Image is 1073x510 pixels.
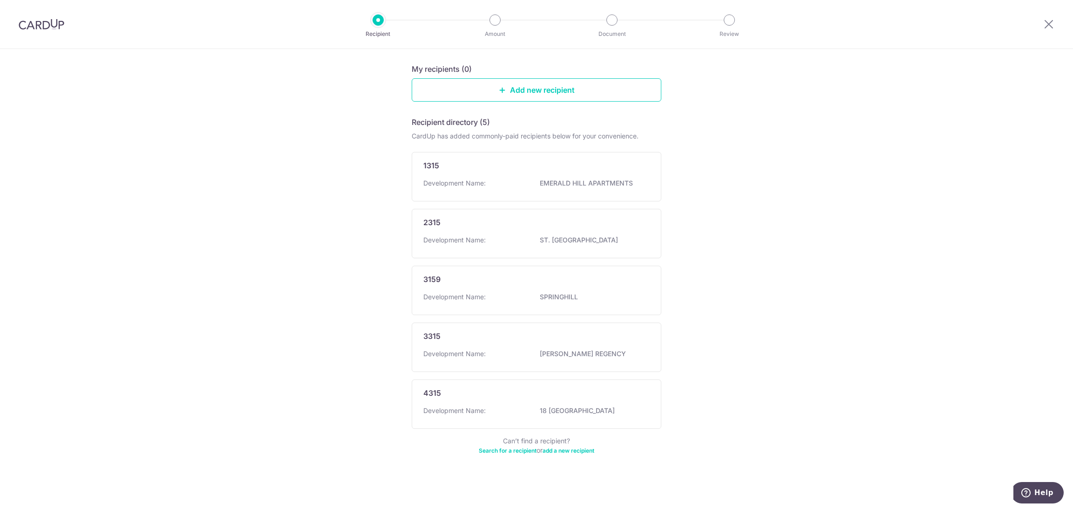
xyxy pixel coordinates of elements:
img: CardUp [19,19,64,30]
p: Review [695,29,764,39]
p: EMERALD HILL APARTMENTS [540,179,644,188]
p: Recipient [344,29,413,39]
p: Document [577,29,646,39]
p: Amount [461,29,530,39]
p: 3159 [423,274,441,285]
div: CardUp has added commonly-paid recipients below for your convenience. [412,131,661,141]
p: Development Name: [423,292,486,302]
p: [PERSON_NAME] REGENCY [540,349,644,358]
p: SPRINGHILL [540,292,644,302]
a: Search for a recipient [479,447,536,454]
p: Development Name: [423,235,486,245]
p: 18 [GEOGRAPHIC_DATA] [540,406,644,415]
p: Development Name: [423,349,486,358]
p: Development Name: [423,179,486,188]
p: 2315 [423,217,441,228]
a: add a new recipient [543,447,594,454]
p: 3315 [423,331,441,342]
iframe: Opens a widget where you can find more information [1013,482,1064,505]
h5: Recipient directory (5) [412,117,490,128]
p: ST. [GEOGRAPHIC_DATA] [540,235,644,245]
a: Add new recipient [412,78,661,102]
div: Can’t find a recipient? or [412,436,661,455]
p: 4315 [423,387,441,399]
p: 1315 [423,160,439,171]
h5: My recipients (0) [412,63,472,75]
p: Development Name: [423,406,486,415]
